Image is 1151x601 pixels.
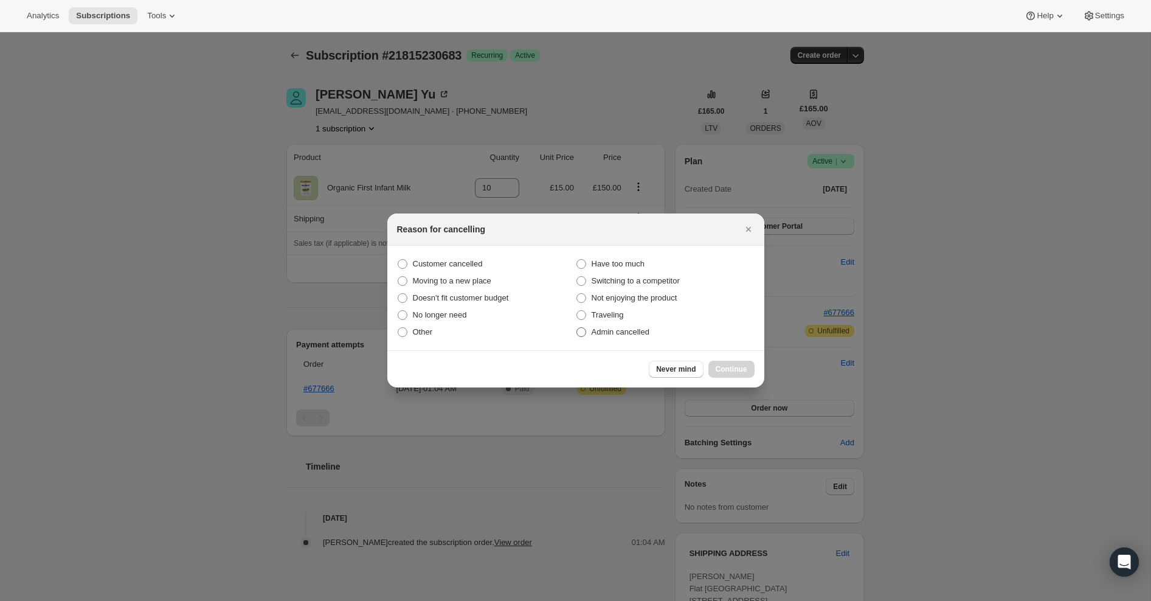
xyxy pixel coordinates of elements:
[397,223,485,235] h2: Reason for cancelling
[1095,11,1124,21] span: Settings
[592,259,645,268] span: Have too much
[27,11,59,21] span: Analytics
[413,276,491,285] span: Moving to a new place
[1076,7,1132,24] button: Settings
[1110,547,1139,577] div: Open Intercom Messenger
[69,7,137,24] button: Subscriptions
[592,276,680,285] span: Switching to a competitor
[413,310,467,319] span: No longer need
[740,221,757,238] button: Close
[19,7,66,24] button: Analytics
[1017,7,1073,24] button: Help
[413,293,509,302] span: Doesn't fit customer budget
[649,361,703,378] button: Never mind
[140,7,185,24] button: Tools
[413,327,433,336] span: Other
[592,327,649,336] span: Admin cancelled
[592,293,677,302] span: Not enjoying the product
[147,11,166,21] span: Tools
[76,11,130,21] span: Subscriptions
[1037,11,1053,21] span: Help
[656,364,696,374] span: Never mind
[592,310,624,319] span: Traveling
[413,259,483,268] span: Customer cancelled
